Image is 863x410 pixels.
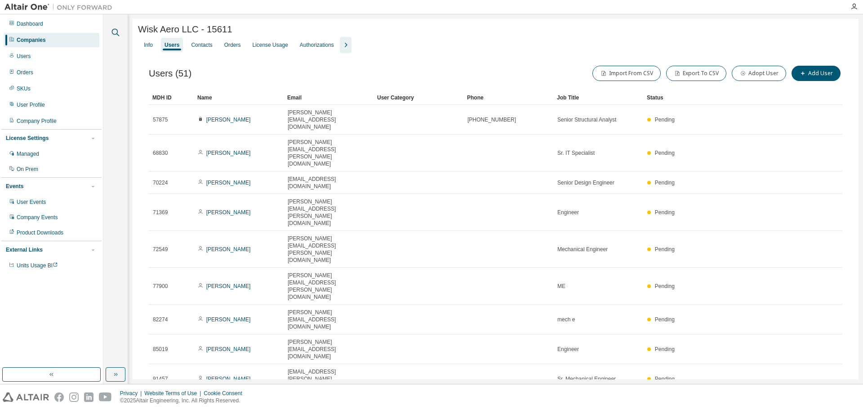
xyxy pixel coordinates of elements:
[206,150,251,156] a: [PERSON_NAME]
[655,316,675,323] span: Pending
[377,90,460,105] div: User Category
[191,41,212,49] div: Contacts
[17,85,31,92] div: SKUs
[288,235,369,264] span: [PERSON_NAME][EMAIL_ADDRESS][PERSON_NAME][DOMAIN_NAME]
[17,69,33,76] div: Orders
[204,390,247,397] div: Cookie Consent
[467,116,516,123] span: [PHONE_NUMBER]
[144,41,153,49] div: Info
[120,397,248,405] p: © 2025 Altair Engineering, Inc. All Rights Reserved.
[557,316,575,323] span: mech e
[288,272,369,301] span: [PERSON_NAME][EMAIL_ADDRESS][PERSON_NAME][DOMAIN_NAME]
[153,209,168,216] span: 71369
[655,246,675,252] span: Pending
[300,41,334,49] div: Authorizations
[557,179,614,186] span: Senior Design Engineer
[655,117,675,123] span: Pending
[153,375,168,383] span: 91457
[4,3,117,12] img: Altair One
[153,179,168,186] span: 70224
[288,338,369,360] span: [PERSON_NAME][EMAIL_ADDRESS][DOMAIN_NAME]
[655,150,675,156] span: Pending
[557,116,616,123] span: Senior Structural Analyst
[6,135,49,142] div: License Settings
[557,246,608,253] span: Mechanical Engineer
[288,109,369,131] span: [PERSON_NAME][EMAIL_ADDRESS][DOMAIN_NAME]
[120,390,144,397] div: Privacy
[17,198,46,206] div: User Events
[99,392,112,402] img: youtube.svg
[197,90,280,105] div: Name
[252,41,288,49] div: License Usage
[153,116,168,123] span: 57875
[6,183,23,190] div: Events
[206,246,251,252] a: [PERSON_NAME]
[153,149,168,157] span: 68830
[655,376,675,382] span: Pending
[557,90,640,105] div: Job Title
[467,90,550,105] div: Phone
[655,180,675,186] span: Pending
[54,392,64,402] img: facebook.svg
[206,283,251,289] a: [PERSON_NAME]
[17,150,39,158] div: Managed
[557,375,616,383] span: Sr. Mechanical Engineer
[557,209,579,216] span: Engineer
[17,229,63,236] div: Product Downloads
[288,139,369,167] span: [PERSON_NAME][EMAIL_ADDRESS][PERSON_NAME][DOMAIN_NAME]
[288,176,369,190] span: [EMAIL_ADDRESS][DOMAIN_NAME]
[17,262,58,269] span: Units Usage BI
[647,90,788,105] div: Status
[17,36,46,44] div: Companies
[3,392,49,402] img: altair_logo.svg
[557,283,565,290] span: ME
[557,346,579,353] span: Engineer
[153,346,168,353] span: 85019
[149,68,191,79] span: Users (51)
[144,390,204,397] div: Website Terms of Use
[17,53,31,60] div: Users
[17,117,57,125] div: Company Profile
[69,392,79,402] img: instagram.svg
[287,90,370,105] div: Email
[206,316,251,323] a: [PERSON_NAME]
[17,214,58,221] div: Company Events
[655,346,675,352] span: Pending
[206,117,251,123] a: [PERSON_NAME]
[288,198,369,227] span: [PERSON_NAME][EMAIL_ADDRESS][PERSON_NAME][DOMAIN_NAME]
[17,166,38,173] div: On Prem
[153,283,168,290] span: 77900
[152,90,190,105] div: MDH ID
[17,101,45,108] div: User Profile
[288,368,369,390] span: [EMAIL_ADDRESS][PERSON_NAME][DOMAIN_NAME]
[153,246,168,253] span: 72549
[138,24,232,35] span: Wisk Aero LLC - 15611
[17,20,43,27] div: Dashboard
[224,41,241,49] div: Orders
[206,376,251,382] a: [PERSON_NAME]
[153,316,168,323] span: 82274
[165,41,179,49] div: Users
[557,149,595,157] span: Sr. IT Specialist
[206,209,251,216] a: [PERSON_NAME]
[6,246,43,253] div: External Links
[732,66,786,81] button: Adopt User
[655,283,675,289] span: Pending
[206,180,251,186] a: [PERSON_NAME]
[84,392,93,402] img: linkedin.svg
[792,66,841,81] button: Add User
[206,346,251,352] a: [PERSON_NAME]
[288,309,369,330] span: [PERSON_NAME][EMAIL_ADDRESS][DOMAIN_NAME]
[592,66,661,81] button: Import From CSV
[666,66,726,81] button: Export To CSV
[655,209,675,216] span: Pending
